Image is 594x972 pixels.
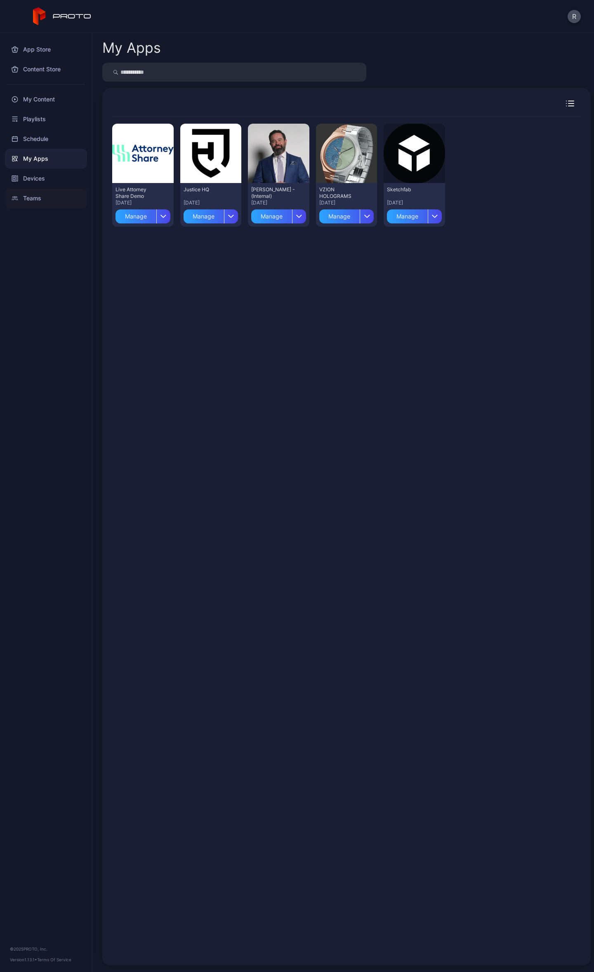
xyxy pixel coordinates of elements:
div: Live Attorney Share Demo [115,186,161,200]
div: Justice HQ [184,186,229,193]
a: My Apps [5,149,87,169]
a: Content Store [5,59,87,79]
button: Manage [387,206,442,223]
div: Manage [251,209,292,223]
div: VZION HOLOGRAMS [319,186,365,200]
div: [DATE] [319,200,374,206]
div: [DATE] [387,200,442,206]
div: Manage [319,209,360,223]
a: Schedule [5,129,87,149]
button: Manage [115,206,170,223]
div: Manage [387,209,428,223]
div: [DATE] [115,200,170,206]
span: Version 1.13.1 • [10,957,37,962]
a: Devices [5,169,87,188]
a: Teams [5,188,87,208]
div: Manage [115,209,156,223]
button: Manage [251,206,306,223]
a: App Store [5,40,87,59]
div: © 2025 PROTO, Inc. [10,946,82,952]
button: R [568,10,581,23]
div: My Apps [102,41,161,55]
div: [DATE] [184,200,238,206]
a: Playlists [5,109,87,129]
button: Manage [184,206,238,223]
a: My Content [5,89,87,109]
button: Manage [319,206,374,223]
div: Manage [184,209,224,223]
a: Terms Of Service [37,957,71,962]
div: [DATE] [251,200,306,206]
div: Sketchfab [387,186,432,193]
div: Bob Simon Law - (Internal) [251,186,297,200]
